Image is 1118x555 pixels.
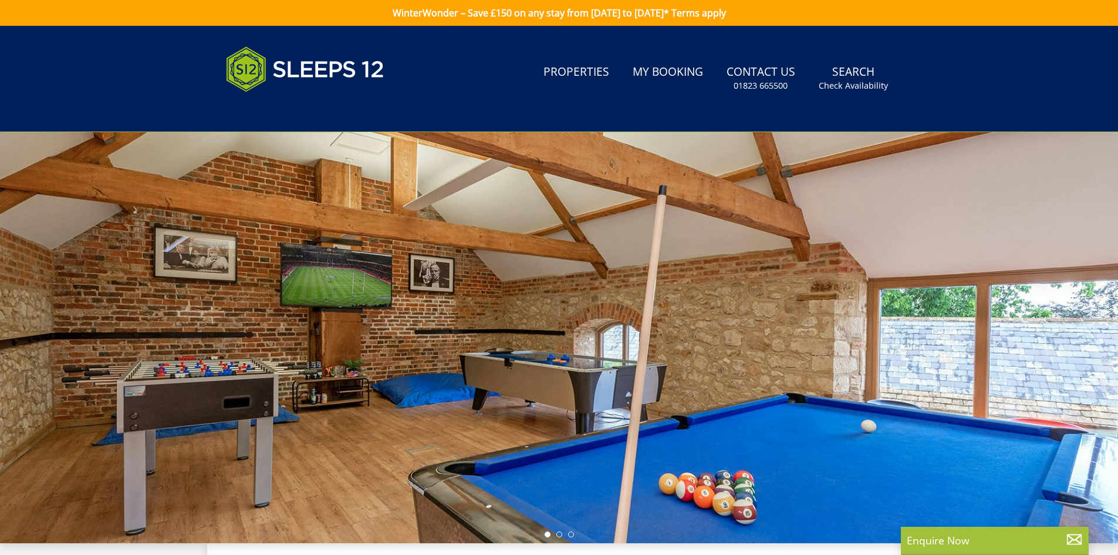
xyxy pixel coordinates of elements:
[814,59,893,97] a: SearchCheck Availability
[907,533,1083,548] p: Enquire Now
[539,59,614,86] a: Properties
[220,106,343,116] iframe: Customer reviews powered by Trustpilot
[734,80,788,92] small: 01823 665500
[722,59,800,97] a: Contact Us01823 665500
[628,59,708,86] a: My Booking
[226,40,384,99] img: Sleeps 12
[819,80,888,92] small: Check Availability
